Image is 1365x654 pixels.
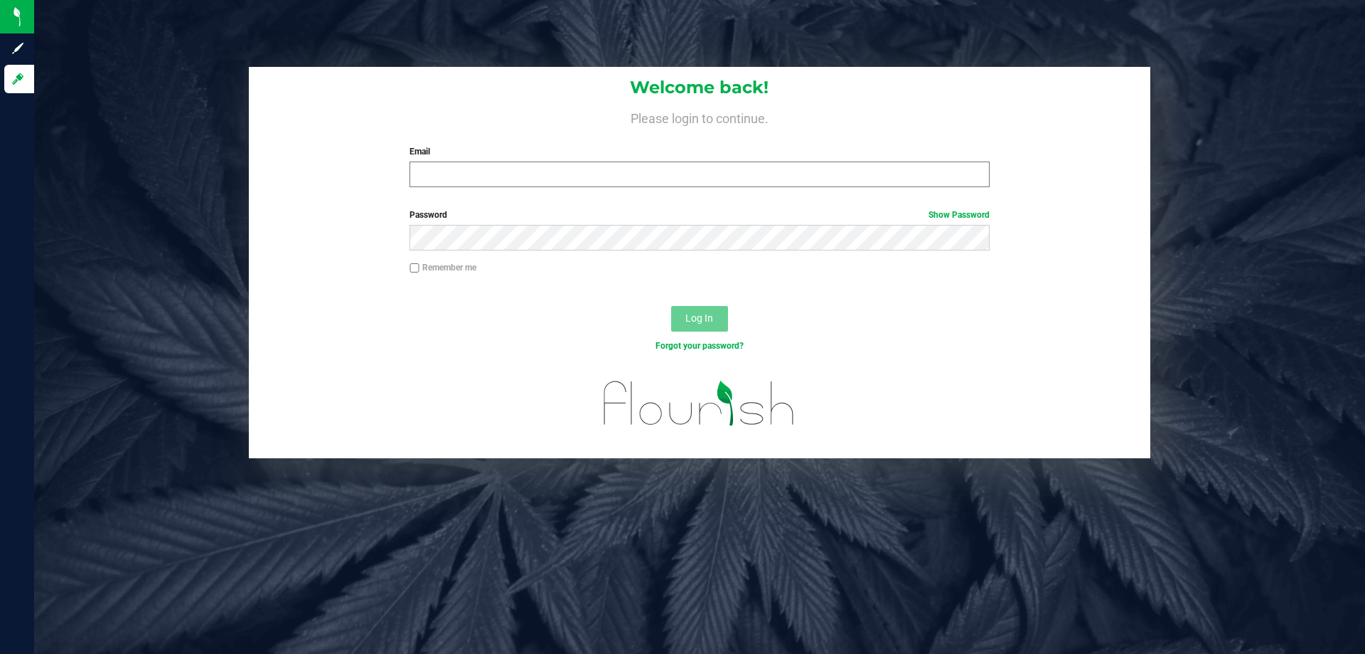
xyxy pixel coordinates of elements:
[409,210,447,220] span: Password
[671,306,728,332] button: Log In
[11,41,25,56] inline-svg: Sign up
[587,367,812,440] img: flourish_logo.svg
[249,78,1150,97] h1: Welcome back!
[409,263,419,273] input: Remember me
[685,312,713,324] span: Log In
[409,145,989,158] label: Email
[249,108,1150,125] h4: Please login to continue.
[409,261,476,274] label: Remember me
[655,341,744,351] a: Forgot your password?
[928,210,990,220] a: Show Password
[11,72,25,86] inline-svg: Log in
